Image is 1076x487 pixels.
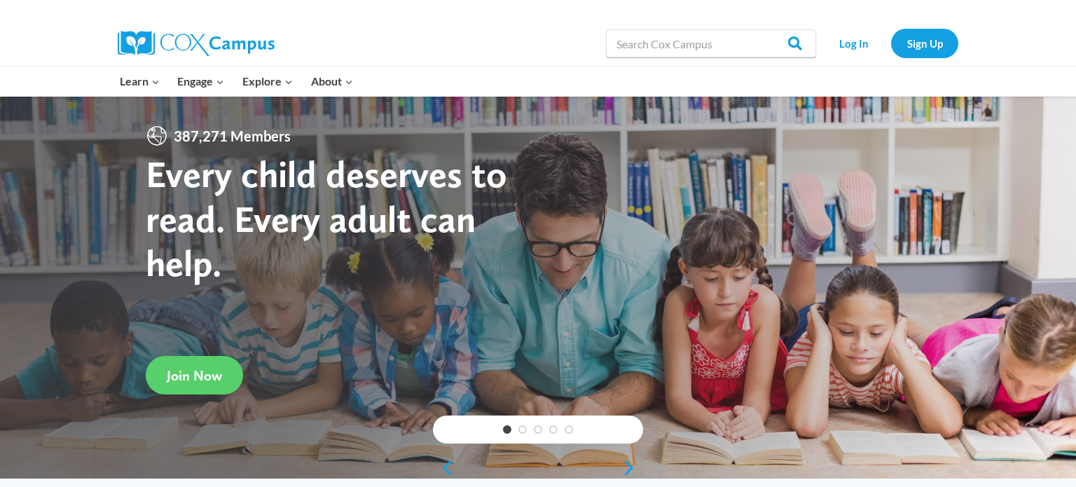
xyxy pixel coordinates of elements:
nav: Secondary Navigation [823,29,958,57]
img: Cox Campus [118,31,275,56]
span: Engage [177,72,224,90]
a: 4 [549,425,558,434]
nav: Primary Navigation [111,67,361,96]
a: 2 [518,425,527,434]
strong: Every child deserves to read. Every adult can help. [146,151,507,285]
a: Sign Up [891,29,958,57]
input: Search Cox Campus [606,29,816,57]
div: content slider buttons [433,454,643,482]
a: previous [433,460,454,476]
span: Explore [242,72,293,90]
span: Join Now [167,367,222,384]
a: Join Now [146,356,243,395]
a: Log In [823,29,884,57]
a: 3 [534,425,542,434]
a: next [622,460,643,476]
span: About [311,72,353,90]
span: Learn [120,72,160,90]
a: 5 [565,425,573,434]
span: 387,271 Members [168,125,296,147]
a: 1 [503,425,511,434]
